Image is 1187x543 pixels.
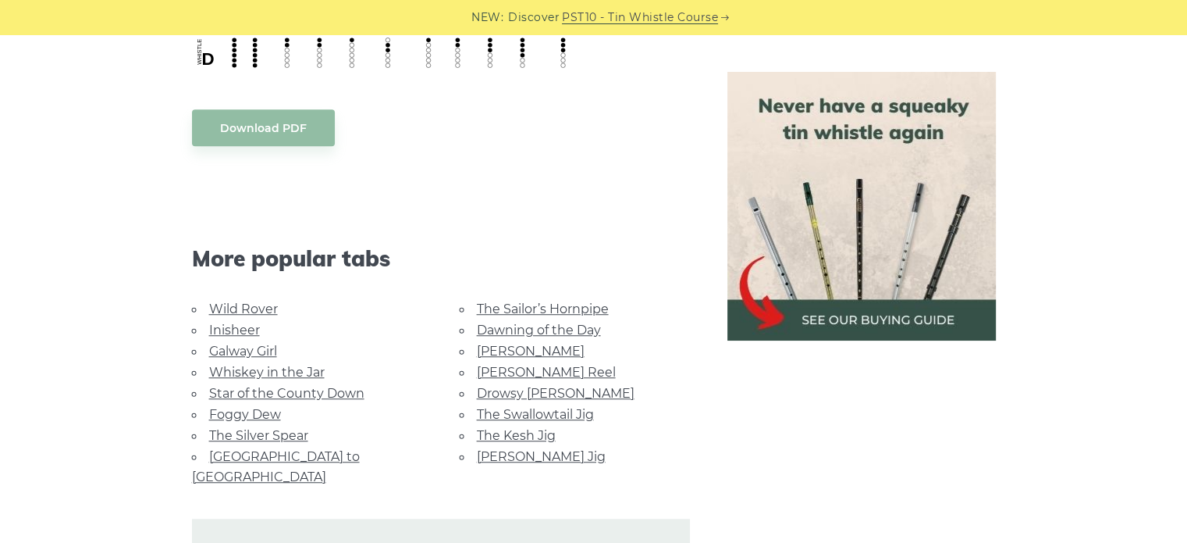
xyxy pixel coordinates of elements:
[477,302,609,316] a: The Sailor’s Hornpipe
[477,449,606,464] a: [PERSON_NAME] Jig
[192,449,360,484] a: [GEOGRAPHIC_DATA] to [GEOGRAPHIC_DATA]
[192,245,690,272] span: More popular tabs
[471,9,503,27] span: NEW:
[209,323,260,338] a: Inisheer
[562,9,718,27] a: PST10 - Tin Whistle Course
[209,386,364,401] a: Star of the County Down
[209,344,277,359] a: Galway Girl
[477,428,556,443] a: The Kesh Jig
[209,302,278,316] a: Wild Rover
[192,109,335,146] a: Download PDF
[477,323,601,338] a: Dawning of the Day
[508,9,560,27] span: Discover
[727,72,996,341] img: tin whistle buying guide
[477,407,594,422] a: The Swallowtail Jig
[209,428,308,443] a: The Silver Spear
[209,365,325,380] a: Whiskey in the Jar
[477,344,585,359] a: [PERSON_NAME]
[477,365,616,380] a: [PERSON_NAME] Reel
[209,407,281,422] a: Foggy Dew
[477,386,634,401] a: Drowsy [PERSON_NAME]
